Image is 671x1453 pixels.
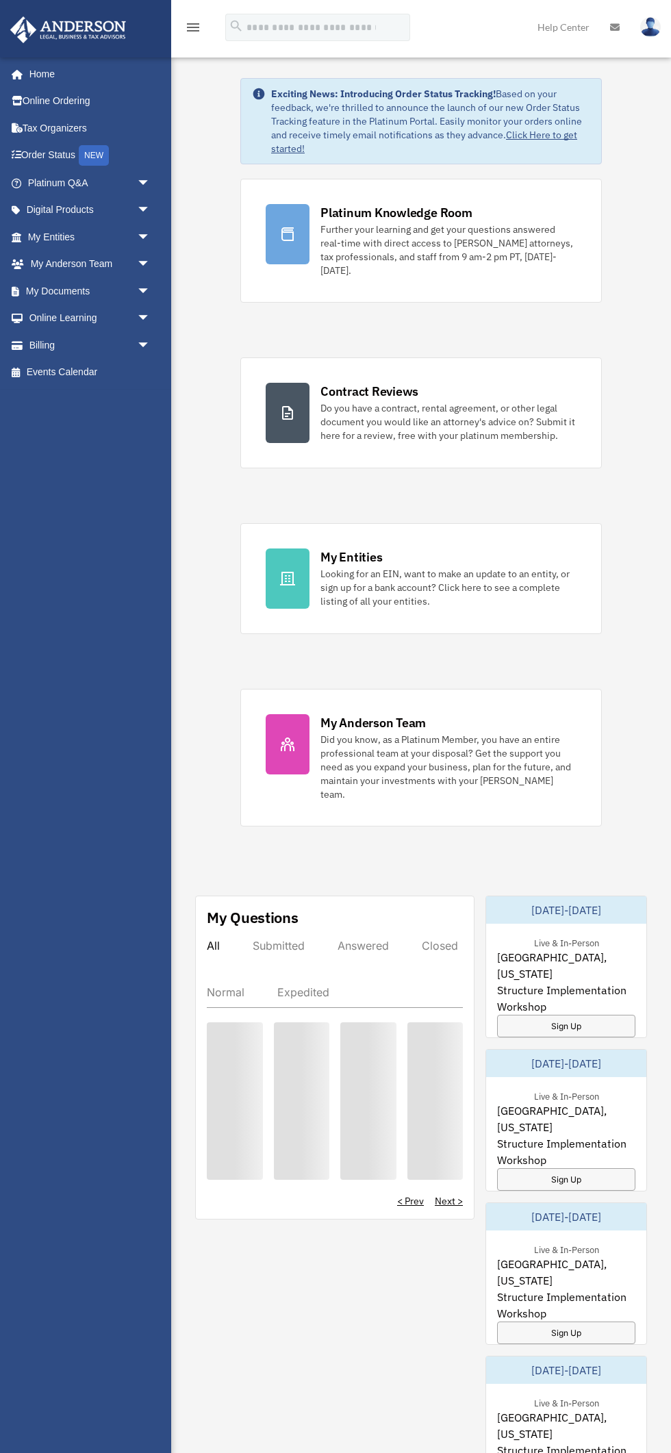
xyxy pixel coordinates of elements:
a: Sign Up [497,1322,635,1344]
a: Next > [435,1194,463,1208]
a: Digital Productsarrow_drop_down [10,197,171,224]
span: [GEOGRAPHIC_DATA], [US_STATE] [497,1256,635,1289]
img: User Pic [640,17,661,37]
a: My Anderson Teamarrow_drop_down [10,251,171,278]
div: Based on your feedback, we're thrilled to announce the launch of our new Order Status Tracking fe... [271,87,590,155]
div: [DATE]-[DATE] [486,896,646,924]
a: Click Here to get started! [271,129,577,155]
div: Do you have a contract, rental agreement, or other legal document you would like an attorney's ad... [320,401,577,442]
a: Order StatusNEW [10,142,171,170]
span: arrow_drop_down [137,197,164,225]
a: My Anderson Team Did you know, as a Platinum Member, you have an entire professional team at your... [240,689,602,826]
a: Home [10,60,164,88]
a: Tax Organizers [10,114,171,142]
a: Online Ordering [10,88,171,115]
div: Platinum Knowledge Room [320,204,472,221]
a: < Prev [397,1194,424,1208]
div: Did you know, as a Platinum Member, you have an entire professional team at your disposal? Get th... [320,733,577,801]
span: Structure Implementation Workshop [497,982,635,1015]
div: My Anderson Team [320,714,426,731]
a: Platinum Q&Aarrow_drop_down [10,169,171,197]
a: Online Learningarrow_drop_down [10,305,171,332]
strong: Exciting News: Introducing Order Status Tracking! [271,88,496,100]
div: Live & In-Person [523,1241,610,1256]
a: My Entities Looking for an EIN, want to make an update to an entity, or sign up for a bank accoun... [240,523,602,634]
div: Further your learning and get your questions answered real-time with direct access to [PERSON_NAM... [320,223,577,277]
a: Sign Up [497,1015,635,1037]
a: Sign Up [497,1168,635,1191]
div: Live & In-Person [523,935,610,949]
div: Submitted [253,939,305,952]
div: My Questions [207,907,299,928]
div: Closed [422,939,458,952]
a: My Entitiesarrow_drop_down [10,223,171,251]
div: Normal [207,985,244,999]
div: Answered [338,939,389,952]
a: Platinum Knowledge Room Further your learning and get your questions answered real-time with dire... [240,179,602,303]
div: Contract Reviews [320,383,418,400]
div: Looking for an EIN, want to make an update to an entity, or sign up for a bank account? Click her... [320,567,577,608]
a: Billingarrow_drop_down [10,331,171,359]
div: Expedited [277,985,329,999]
span: [GEOGRAPHIC_DATA], [US_STATE] [497,949,635,982]
span: arrow_drop_down [137,169,164,197]
span: arrow_drop_down [137,331,164,359]
span: Structure Implementation Workshop [497,1135,635,1168]
a: My Documentsarrow_drop_down [10,277,171,305]
span: arrow_drop_down [137,223,164,251]
span: arrow_drop_down [137,305,164,333]
span: arrow_drop_down [137,251,164,279]
img: Anderson Advisors Platinum Portal [6,16,130,43]
span: Structure Implementation Workshop [497,1289,635,1322]
div: [DATE]-[DATE] [486,1203,646,1230]
span: [GEOGRAPHIC_DATA], [US_STATE] [497,1409,635,1442]
a: Events Calendar [10,359,171,386]
div: NEW [79,145,109,166]
div: Live & In-Person [523,1395,610,1409]
a: menu [185,24,201,36]
span: arrow_drop_down [137,277,164,305]
div: [DATE]-[DATE] [486,1356,646,1384]
div: All [207,939,220,952]
i: search [229,18,244,34]
i: menu [185,19,201,36]
a: Contract Reviews Do you have a contract, rental agreement, or other legal document you would like... [240,357,602,468]
div: My Entities [320,548,382,566]
div: [DATE]-[DATE] [486,1050,646,1077]
span: [GEOGRAPHIC_DATA], [US_STATE] [497,1102,635,1135]
div: Live & In-Person [523,1088,610,1102]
